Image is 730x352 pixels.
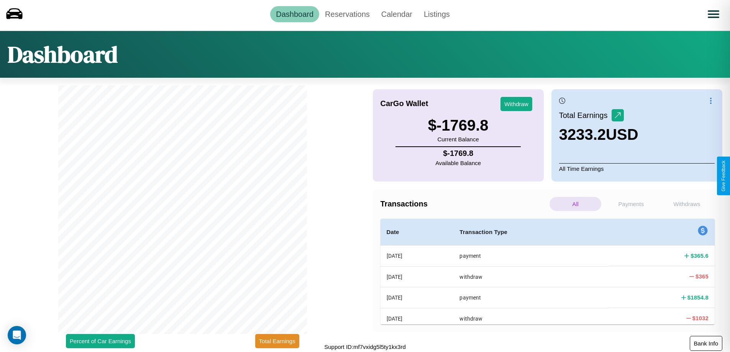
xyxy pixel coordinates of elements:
[270,6,319,22] a: Dashboard
[691,252,709,260] h4: $ 365.6
[387,228,448,237] h4: Date
[721,160,726,192] div: Give Feedback
[435,149,481,158] h4: $ -1769.8
[66,334,135,348] button: Percent of Car Earnings
[453,246,609,267] th: payment
[255,334,299,348] button: Total Earnings
[703,3,724,25] button: Open menu
[453,287,609,308] th: payment
[661,197,713,211] p: Withdraws
[692,314,709,322] h4: $ 1032
[418,6,456,22] a: Listings
[381,200,548,208] h4: Transactions
[559,163,715,174] p: All Time Earnings
[428,134,489,144] p: Current Balance
[381,99,428,108] h4: CarGo Wallet
[453,308,609,329] th: withdraw
[381,266,454,287] th: [DATE]
[605,197,657,211] p: Payments
[319,6,376,22] a: Reservations
[559,108,612,122] p: Total Earnings
[690,336,722,351] button: Bank Info
[559,126,638,143] h3: 3233.2 USD
[381,308,454,329] th: [DATE]
[381,287,454,308] th: [DATE]
[696,272,709,280] h4: $ 365
[8,39,118,70] h1: Dashboard
[550,197,601,211] p: All
[687,293,709,301] h4: $ 1854.8
[453,266,609,287] th: withdraw
[376,6,418,22] a: Calendar
[500,97,532,111] button: Withdraw
[8,326,26,344] div: Open Intercom Messenger
[435,158,481,168] p: Available Balance
[381,246,454,267] th: [DATE]
[324,342,406,352] p: Support ID: mf7vxidg5l5ty1kx3rd
[428,117,489,134] h3: $ -1769.8
[459,228,602,237] h4: Transaction Type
